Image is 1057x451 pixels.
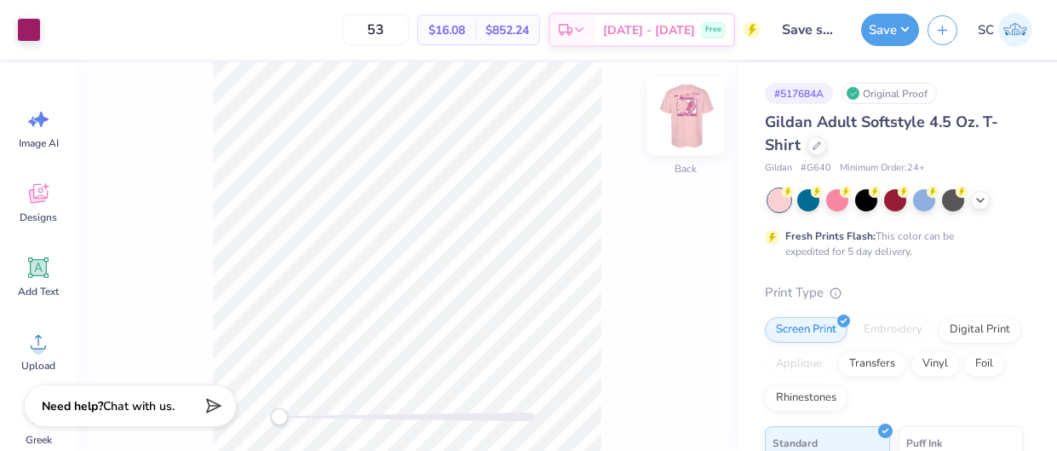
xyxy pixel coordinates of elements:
[705,24,721,36] span: Free
[964,351,1004,377] div: Foil
[428,21,465,39] span: $16.08
[20,211,57,224] span: Designs
[911,351,959,377] div: Vinyl
[765,161,792,176] span: Gildan
[342,14,409,45] input: – –
[271,408,288,425] div: Accessibility label
[765,385,847,411] div: Rhinestones
[18,285,59,298] span: Add Text
[978,20,994,40] span: SC
[26,433,52,447] span: Greek
[765,351,833,377] div: Applique
[801,161,831,176] span: # G640
[842,83,937,104] div: Original Proof
[765,317,847,343] div: Screen Print
[998,13,1032,47] img: Sophia Carpenter
[853,317,933,343] div: Embroidery
[840,161,925,176] span: Minimum Order: 24 +
[939,317,1021,343] div: Digital Print
[861,14,919,46] button: Save
[765,83,833,104] div: # 517684A
[970,13,1040,47] a: SC
[675,161,697,176] div: Back
[42,398,103,414] strong: Need help?
[103,398,175,414] span: Chat with us.
[785,228,995,259] div: This color can be expedited for 5 day delivery.
[765,112,998,155] span: Gildan Adult Softstyle 4.5 Oz. T-Shirt
[838,351,906,377] div: Transfers
[485,21,529,39] span: $852.24
[652,82,720,150] img: Back
[603,21,695,39] span: [DATE] - [DATE]
[765,283,1023,303] div: Print Type
[21,359,55,373] span: Upload
[769,13,853,47] input: Untitled Design
[785,229,876,243] strong: Fresh Prints Flash:
[19,136,59,150] span: Image AI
